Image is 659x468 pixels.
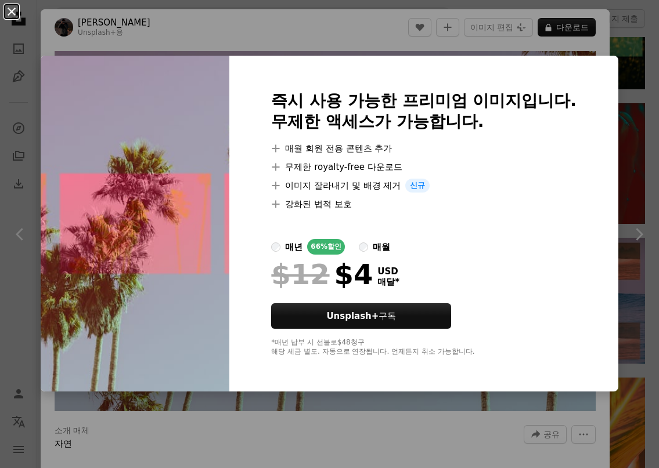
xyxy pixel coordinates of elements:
[41,56,229,391] img: premium_photo-1755037088954-0b250047c229
[271,338,577,357] div: *매년 납부 시 선불로 $48 청구 해당 세금 별도. 자동으로 연장됩니다. 언제든지 취소 가능합니다.
[271,197,577,211] li: 강화된 법적 보호
[271,259,329,289] span: $12
[307,239,345,255] div: 66% 할인
[271,303,451,329] button: Unsplash+구독
[377,266,399,277] span: USD
[271,142,577,155] li: 매월 회원 전용 콘텐츠 추가
[285,240,303,254] div: 매년
[271,179,577,193] li: 이미지 잘라내기 및 배경 제거
[271,160,577,174] li: 무제한 royalty-free 다운로드
[405,179,430,193] span: 신규
[373,240,390,254] div: 매월
[326,311,379,321] strong: Unsplash+
[271,242,280,252] input: 매년66%할인
[271,259,373,289] div: $4
[359,242,368,252] input: 매월
[271,90,577,132] h2: 즉시 사용 가능한 프리미엄 이미지입니다. 무제한 액세스가 가능합니다.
